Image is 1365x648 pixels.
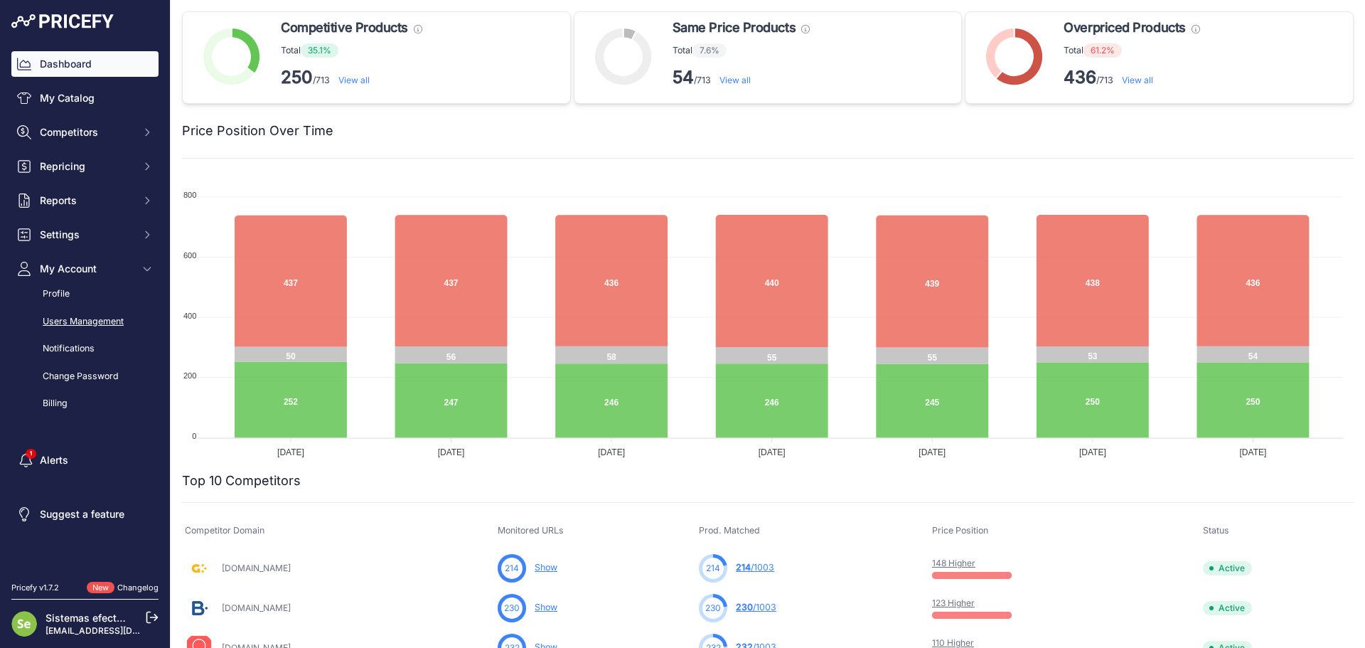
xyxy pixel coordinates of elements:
tspan: [DATE] [919,447,946,457]
a: Alerts [11,447,159,473]
tspan: [DATE] [1079,447,1106,457]
span: Overpriced Products [1064,18,1185,38]
a: View all [338,75,370,85]
tspan: [DATE] [1240,447,1267,457]
span: 230 [705,602,721,615]
strong: 54 [673,67,694,87]
tspan: [DATE] [759,447,786,457]
span: Settings [40,228,133,242]
a: Show [535,562,557,573]
strong: 250 [281,67,313,87]
a: Changelog [117,583,159,593]
span: Competitor Domain [185,525,264,536]
span: Price Position [932,525,988,536]
p: Total [1064,43,1199,58]
a: My Catalog [11,85,159,111]
a: View all [1122,75,1153,85]
a: [DOMAIN_NAME] [222,563,291,573]
span: 7.6% [692,43,727,58]
tspan: 600 [183,251,196,260]
a: Show [535,602,557,612]
span: 214 [706,562,720,575]
span: Same Price Products [673,18,796,38]
h2: Price Position Over Time [182,121,333,141]
strong: 436 [1064,67,1096,87]
a: View all [719,75,751,85]
span: 214 [736,562,751,573]
tspan: 400 [183,312,196,320]
p: Total [673,43,810,58]
a: Users Management [11,309,159,334]
span: 61.2% [1083,43,1122,58]
span: Competitive Products [281,18,408,38]
span: 230 [736,602,753,612]
p: /713 [281,66,422,89]
span: Reports [40,193,133,208]
a: Dashboard [11,51,159,77]
span: 214 [505,562,519,575]
span: My Account [40,262,133,276]
h2: Top 10 Competitors [182,471,301,491]
a: [EMAIL_ADDRESS][DOMAIN_NAME] [45,625,194,636]
a: 230/1003 [736,602,776,612]
a: 148 Higher [932,558,975,568]
button: Settings [11,222,159,248]
tspan: [DATE] [438,447,465,457]
span: Competitors [40,125,133,139]
button: Repricing [11,154,159,179]
p: /713 [673,66,810,89]
tspan: 200 [183,371,196,380]
a: Change Password [11,364,159,389]
a: Sistemas efectoLed [45,612,140,624]
tspan: [DATE] [277,447,304,457]
button: Reports [11,188,159,213]
span: Prod. Matched [699,525,760,536]
a: Profile [11,282,159,307]
tspan: 0 [192,432,196,440]
p: /713 [1064,66,1199,89]
span: Status [1203,525,1229,536]
a: Billing [11,391,159,416]
a: [DOMAIN_NAME] [222,602,291,613]
span: Active [1203,601,1252,615]
a: 110 Higher [932,637,974,648]
tspan: [DATE] [598,447,625,457]
p: Total [281,43,422,58]
span: New [87,582,114,594]
button: Competitors [11,119,159,145]
span: Repricing [40,159,133,174]
button: My Account [11,256,159,282]
span: Monitored URLs [498,525,564,536]
a: Notifications [11,336,159,361]
span: 35.1% [301,43,338,58]
a: Suggest a feature [11,501,159,527]
a: 123 Higher [932,597,975,608]
span: Active [1203,561,1252,575]
tspan: 800 [183,191,196,199]
a: 214/1003 [736,562,774,573]
span: 230 [504,602,520,615]
img: Pricefy Logo [11,14,114,28]
div: Pricefy v1.7.2 [11,582,59,594]
nav: Sidebar [11,51,159,565]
